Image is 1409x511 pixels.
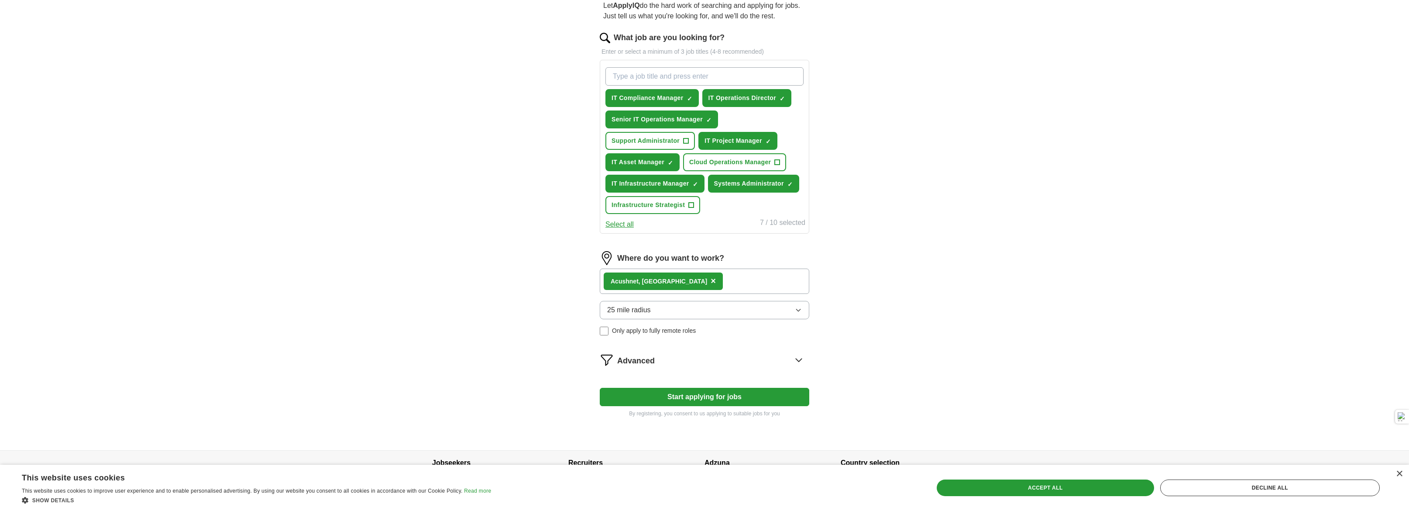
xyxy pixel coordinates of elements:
h4: Country selection [841,451,977,475]
span: ✓ [706,117,711,124]
span: IT Project Manager [704,136,762,145]
a: Read more, opens a new window [464,488,491,494]
div: Close [1396,471,1402,477]
span: IT Compliance Manager [612,93,684,103]
strong: ApplyIQ [613,2,639,9]
span: ✓ [766,138,771,145]
span: ✓ [693,181,698,188]
p: By registering, you consent to us applying to suitable jobs for you [600,410,809,418]
label: What job are you looking for? [614,32,725,44]
span: ✓ [787,181,793,188]
button: IT Compliance Manager✓ [605,89,699,107]
img: search.png [600,33,610,43]
span: Infrastructure Strategist [612,200,685,210]
button: IT Operations Director✓ [702,89,792,107]
div: t, [GEOGRAPHIC_DATA] [611,277,707,286]
span: IT Operations Director [708,93,777,103]
span: Systems Administrator [714,179,784,188]
button: IT Infrastructure Manager✓ [605,175,704,193]
span: ✓ [668,159,673,166]
span: ✓ [780,95,785,102]
button: Support Administrator [605,132,695,150]
button: Senior IT Operations Manager✓ [605,110,718,128]
p: Enter or select a minimum of 3 job titles (4-8 recommended) [600,47,809,56]
span: IT Infrastructure Manager [612,179,689,188]
img: filter [600,353,614,367]
div: Show details [22,496,491,504]
button: Start applying for jobs [600,388,809,406]
span: 25 mile radius [607,305,651,315]
span: Only apply to fully remote roles [612,326,696,335]
button: 25 mile radius [600,301,809,319]
span: IT Asset Manager [612,158,664,167]
div: This website uses cookies [22,470,469,483]
span: ✓ [687,95,692,102]
button: Infrastructure Strategist [605,196,700,214]
div: Decline all [1160,480,1380,496]
label: Where do you want to work? [617,252,724,264]
button: Cloud Operations Manager [683,153,786,171]
button: IT Project Manager✓ [698,132,777,150]
span: This website uses cookies to improve user experience and to enable personalised advertising. By u... [22,488,463,494]
input: Only apply to fully remote roles [600,327,608,335]
span: Support Administrator [612,136,680,145]
input: Type a job title and press enter [605,67,804,86]
img: location.png [600,251,614,265]
span: Show details [32,497,74,504]
span: Advanced [617,355,655,367]
button: Systems Administrator✓ [708,175,799,193]
button: Select all [605,219,634,230]
span: Cloud Operations Manager [689,158,771,167]
strong: Acushne [611,278,636,285]
span: Senior IT Operations Manager [612,115,703,124]
div: Accept all [937,480,1154,496]
button: IT Asset Manager✓ [605,153,680,171]
button: × [711,275,716,288]
div: 7 / 10 selected [760,218,805,230]
span: × [711,276,716,286]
